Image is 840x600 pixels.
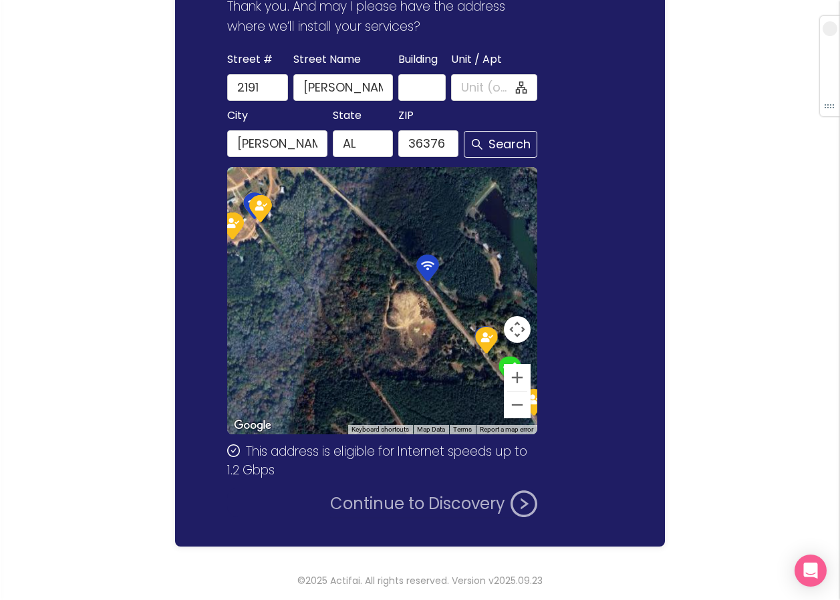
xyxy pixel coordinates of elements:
[398,130,458,157] input: 36376
[398,50,438,69] span: Building
[795,555,827,587] div: Open Intercom Messenger
[504,392,531,418] button: Zoom out
[464,131,537,158] button: Search
[504,316,531,343] button: Map camera controls
[293,74,393,101] input: Webb To Kinsey Rd
[227,442,527,479] span: This address is eligible for Internet speeds up to 1.2 Gbps
[330,490,537,517] button: Continue to Discovery
[417,425,445,434] button: Map Data
[398,106,414,125] span: ZIP
[515,82,527,94] span: apartment
[480,426,533,433] a: Report a map error
[461,78,513,97] input: Unit (optional)
[504,364,531,391] button: Zoom in
[293,50,361,69] span: Street Name
[227,130,327,157] input: Webb
[227,50,273,69] span: Street #
[227,444,240,457] span: check-circle
[352,425,409,434] button: Keyboard shortcuts
[227,106,248,125] span: City
[333,130,393,157] input: AL
[231,417,275,434] img: Google
[231,417,275,434] a: Open this area in Google Maps (opens a new window)
[453,426,472,433] a: Terms (opens in new tab)
[333,106,362,125] span: State
[451,50,502,69] span: Unit / Apt
[227,74,287,101] input: 2191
